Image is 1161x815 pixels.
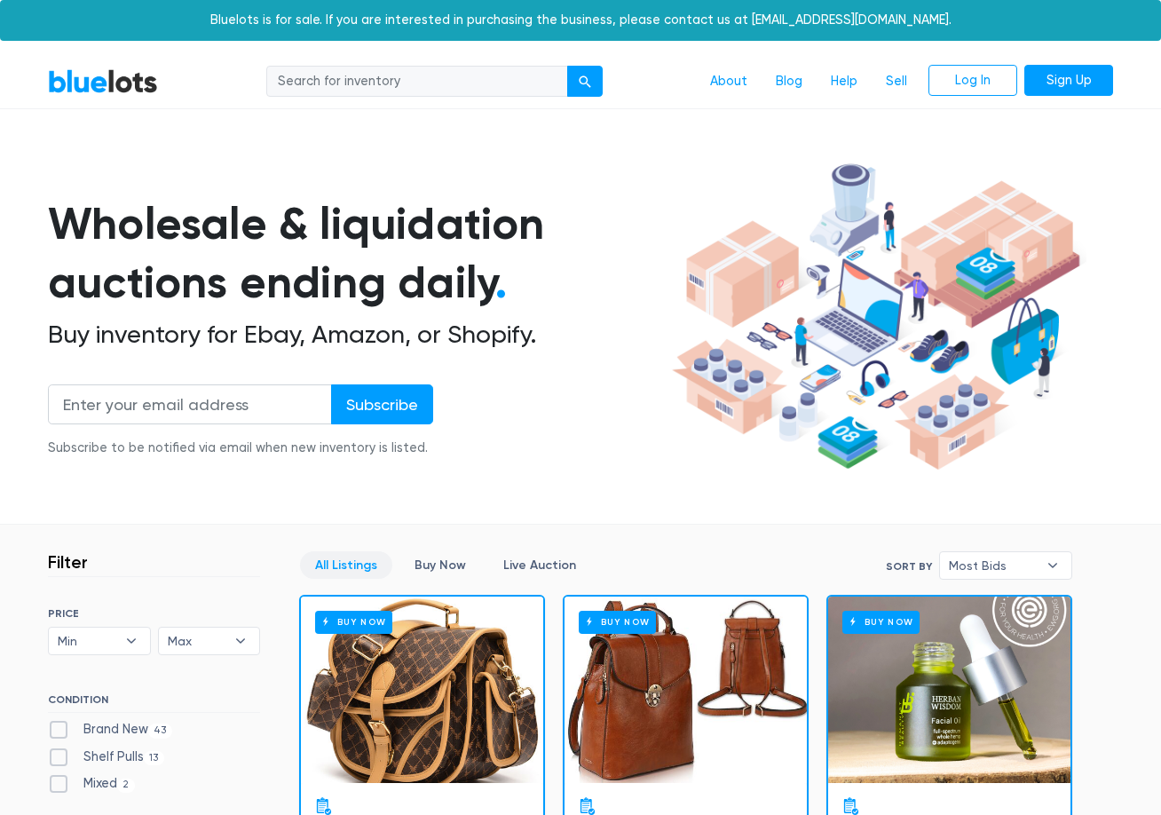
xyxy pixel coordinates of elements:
[872,65,921,99] a: Sell
[828,597,1070,783] a: Buy Now
[48,720,172,740] label: Brand New
[48,551,88,573] h3: Filter
[113,628,150,654] b: ▾
[48,320,666,350] h2: Buy inventory for Ebay, Amazon, or Shopify.
[1034,552,1071,579] b: ▾
[1024,65,1113,97] a: Sign Up
[48,439,433,458] div: Subscribe to be notified via email when new inventory is listed.
[301,597,543,783] a: Buy Now
[58,628,116,654] span: Min
[666,155,1086,479] img: hero-ee84e7d0318cb26816c560f6b4441b76977f77a177738b4e94f68c95b2b83dbb.png
[117,779,135,793] span: 2
[886,558,932,574] label: Sort By
[148,724,172,738] span: 43
[48,693,260,713] h6: CONDITION
[222,628,259,654] b: ▾
[48,607,260,620] h6: PRICE
[488,551,591,579] a: Live Auction
[266,66,568,98] input: Search for inventory
[495,256,507,309] span: .
[817,65,872,99] a: Help
[48,68,158,94] a: BlueLots
[565,597,807,783] a: Buy Now
[696,65,762,99] a: About
[762,65,817,99] a: Blog
[144,751,164,765] span: 13
[48,774,135,794] label: Mixed
[48,748,164,767] label: Shelf Pulls
[331,384,433,424] input: Subscribe
[928,65,1017,97] a: Log In
[949,552,1038,579] span: Most Bids
[48,384,332,424] input: Enter your email address
[399,551,481,579] a: Buy Now
[579,611,656,633] h6: Buy Now
[315,611,392,633] h6: Buy Now
[300,551,392,579] a: All Listings
[842,611,920,633] h6: Buy Now
[48,194,666,313] h1: Wholesale & liquidation auctions ending daily
[168,628,226,654] span: Max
